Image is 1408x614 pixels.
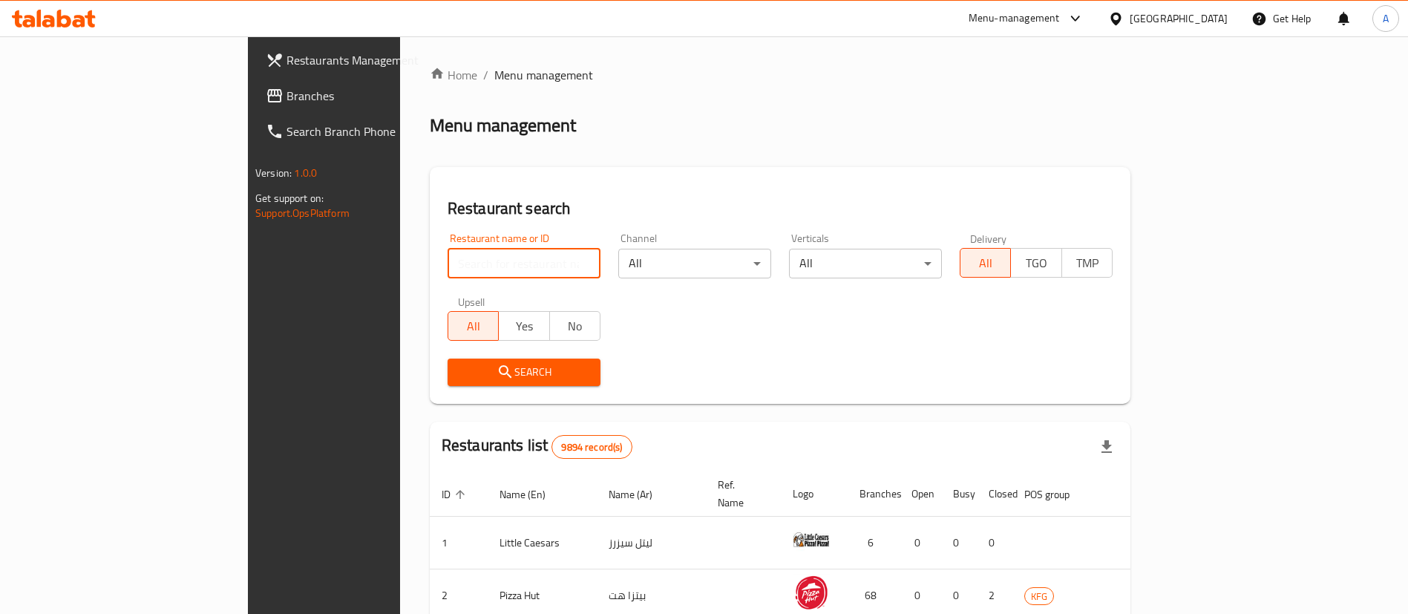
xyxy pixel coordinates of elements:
label: Delivery [970,233,1007,244]
button: Search [448,359,600,386]
span: POS group [1024,486,1089,503]
button: All [960,248,1011,278]
span: KFG [1025,588,1053,605]
span: Get support on: [255,189,324,208]
span: 1.0.0 [294,163,317,183]
a: Search Branch Phone [254,114,483,149]
div: [GEOGRAPHIC_DATA] [1130,10,1228,27]
span: Search Branch Phone [286,123,471,140]
label: Upsell [458,296,485,307]
span: Restaurants Management [286,51,471,69]
button: TGO [1010,248,1061,278]
th: Open [900,471,941,517]
span: ID [442,486,470,503]
li: / [483,66,488,84]
input: Search for restaurant name or ID.. [448,249,600,278]
h2: Restaurant search [448,197,1113,220]
button: All [448,311,499,341]
span: All [454,316,493,337]
div: All [618,249,771,278]
div: Export file [1089,429,1124,465]
a: Support.OpsPlatform [255,203,350,223]
td: 0 [900,517,941,569]
span: 9894 record(s) [552,440,631,454]
img: Little Caesars [793,521,830,558]
span: Branches [286,87,471,105]
span: Name (En) [500,486,565,503]
span: All [966,252,1005,274]
div: Menu-management [969,10,1060,27]
td: ليتل سيزرز [597,517,706,569]
td: 0 [941,517,977,569]
button: Yes [498,311,549,341]
img: Pizza Hut [793,574,830,611]
span: Version: [255,163,292,183]
th: Logo [781,471,848,517]
a: Restaurants Management [254,42,483,78]
td: Little Caesars [488,517,597,569]
h2: Menu management [430,114,576,137]
span: A [1383,10,1389,27]
div: All [789,249,942,278]
span: Yes [505,316,543,337]
div: Total records count [551,435,632,459]
span: Search [459,363,589,382]
nav: breadcrumb [430,66,1130,84]
span: Ref. Name [718,476,763,512]
td: 6 [848,517,900,569]
button: No [549,311,600,341]
td: 0 [977,517,1012,569]
th: Busy [941,471,977,517]
button: TMP [1061,248,1113,278]
span: Name (Ar) [609,486,672,503]
h2: Restaurants list [442,434,632,459]
span: Menu management [494,66,593,84]
span: TGO [1017,252,1055,274]
th: Branches [848,471,900,517]
span: No [556,316,595,337]
span: TMP [1068,252,1107,274]
a: Branches [254,78,483,114]
th: Closed [977,471,1012,517]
